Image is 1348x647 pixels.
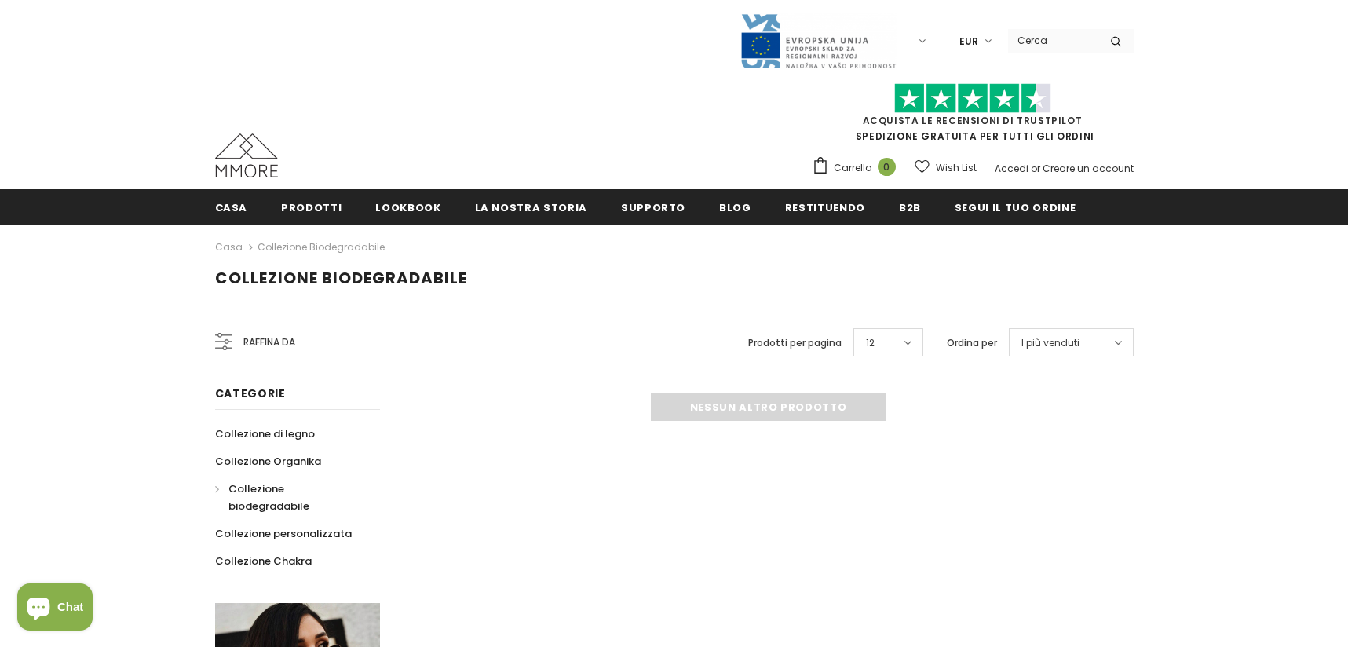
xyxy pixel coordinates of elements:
[719,200,751,215] span: Blog
[475,189,587,225] a: La nostra storia
[740,34,897,47] a: Javni Razpis
[785,200,865,215] span: Restituendo
[475,200,587,215] span: La nostra storia
[215,200,248,215] span: Casa
[375,189,440,225] a: Lookbook
[215,238,243,257] a: Casa
[215,133,278,177] img: Casi MMORE
[281,200,342,215] span: Prodotti
[228,481,309,514] span: Collezione biodegradabile
[215,386,286,401] span: Categorie
[1043,162,1134,175] a: Creare un account
[215,554,312,568] span: Collezione Chakra
[785,189,865,225] a: Restituendo
[215,426,315,441] span: Collezione di legno
[1021,335,1079,351] span: I più venduti
[1008,29,1098,52] input: Search Site
[215,420,315,448] a: Collezione di legno
[281,189,342,225] a: Prodotti
[834,160,871,176] span: Carrello
[13,583,97,634] inbox-online-store-chat: Shopify online store chat
[863,114,1083,127] a: Acquista le recensioni di TrustPilot
[748,335,842,351] label: Prodotti per pagina
[719,189,751,225] a: Blog
[866,335,875,351] span: 12
[215,454,321,469] span: Collezione Organika
[258,240,385,254] a: Collezione biodegradabile
[1031,162,1040,175] span: or
[215,526,352,541] span: Collezione personalizzata
[243,334,295,351] span: Raffina da
[812,156,904,180] a: Carrello 0
[621,200,685,215] span: supporto
[899,189,921,225] a: B2B
[812,90,1134,143] span: SPEDIZIONE GRATUITA PER TUTTI GLI ORDINI
[215,448,321,475] a: Collezione Organika
[740,13,897,70] img: Javni Razpis
[947,335,997,351] label: Ordina per
[936,160,977,176] span: Wish List
[215,547,312,575] a: Collezione Chakra
[621,189,685,225] a: supporto
[899,200,921,215] span: B2B
[878,158,896,176] span: 0
[955,200,1076,215] span: Segui il tuo ordine
[995,162,1028,175] a: Accedi
[894,83,1051,114] img: Fidati di Pilot Stars
[959,34,978,49] span: EUR
[215,520,352,547] a: Collezione personalizzata
[955,189,1076,225] a: Segui il tuo ordine
[375,200,440,215] span: Lookbook
[215,267,467,289] span: Collezione biodegradabile
[915,154,977,181] a: Wish List
[215,475,363,520] a: Collezione biodegradabile
[215,189,248,225] a: Casa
